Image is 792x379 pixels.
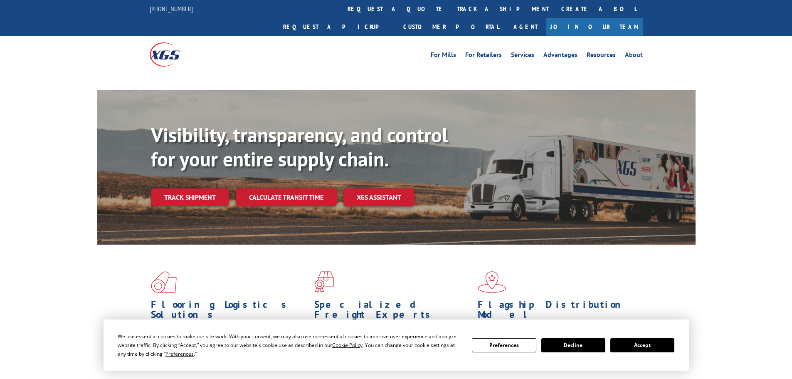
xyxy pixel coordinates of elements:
[610,338,674,352] button: Accept
[587,52,616,61] a: Resources
[151,300,308,324] h1: Flooring Logistics Solutions
[543,52,577,61] a: Advantages
[478,300,635,324] h1: Flagship Distribution Model
[546,18,643,36] a: Join Our Team
[431,52,456,61] a: For Mills
[625,52,643,61] a: About
[151,188,229,206] a: Track shipment
[505,18,546,36] a: Agent
[236,188,337,206] a: Calculate transit time
[314,271,334,293] img: xgs-icon-focused-on-flooring-red
[165,350,194,357] span: Preferences
[277,18,397,36] a: Request a pickup
[332,342,363,349] span: Cookie Policy
[151,271,177,293] img: xgs-icon-total-supply-chain-intelligence-red
[314,300,471,324] h1: Specialized Freight Experts
[397,18,505,36] a: Customer Portal
[150,5,193,13] a: [PHONE_NUMBER]
[343,188,415,206] a: XGS ASSISTANT
[118,332,462,358] div: We use essential cookies to make our site work. With your consent, we may also use non-essential ...
[541,338,605,352] button: Decline
[465,52,502,61] a: For Retailers
[104,320,689,371] div: Cookie Consent Prompt
[472,338,536,352] button: Preferences
[478,271,506,293] img: xgs-icon-flagship-distribution-model-red
[151,122,448,172] b: Visibility, transparency, and control for your entire supply chain.
[511,52,534,61] a: Services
